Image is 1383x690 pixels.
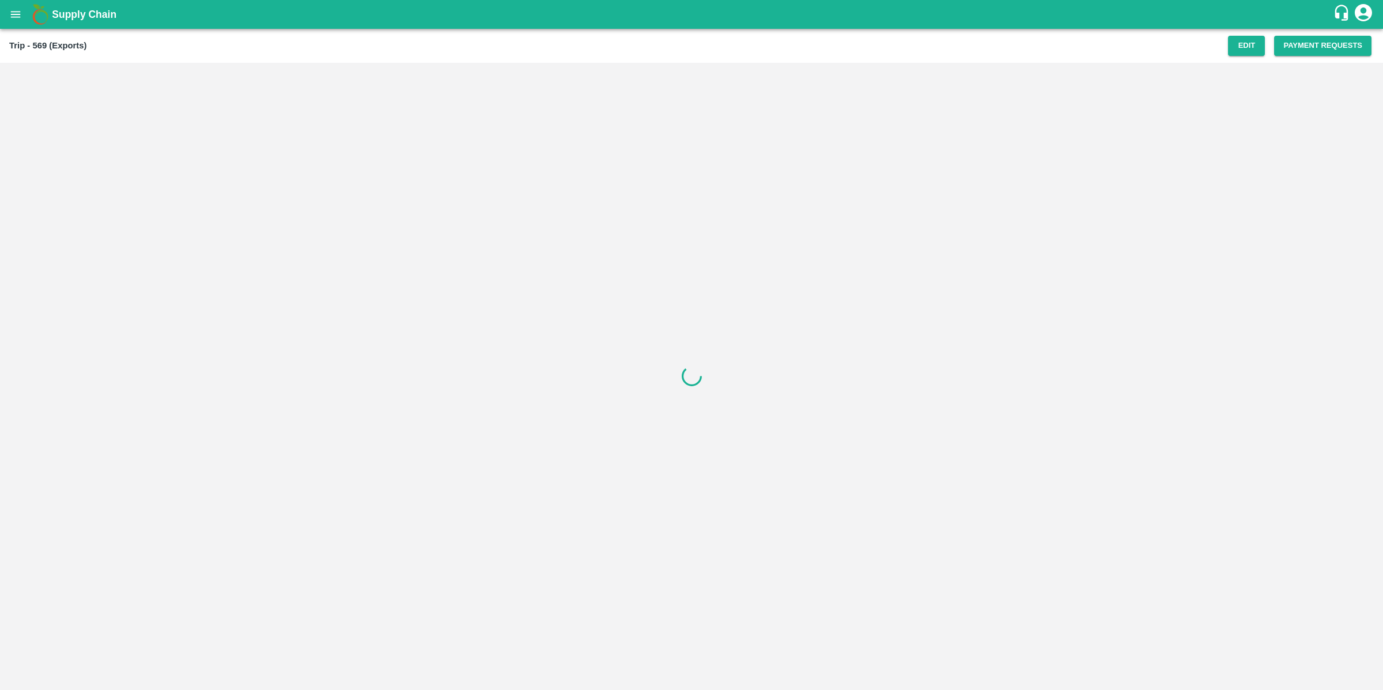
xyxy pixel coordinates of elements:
[1228,36,1265,56] button: Edit
[1353,2,1374,27] div: account of current user
[29,3,52,26] img: logo
[52,6,1333,22] a: Supply Chain
[2,1,29,28] button: open drawer
[9,41,86,50] b: Trip - 569 (Exports)
[1274,36,1371,56] button: Payment Requests
[1333,4,1353,25] div: customer-support
[52,9,116,20] b: Supply Chain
